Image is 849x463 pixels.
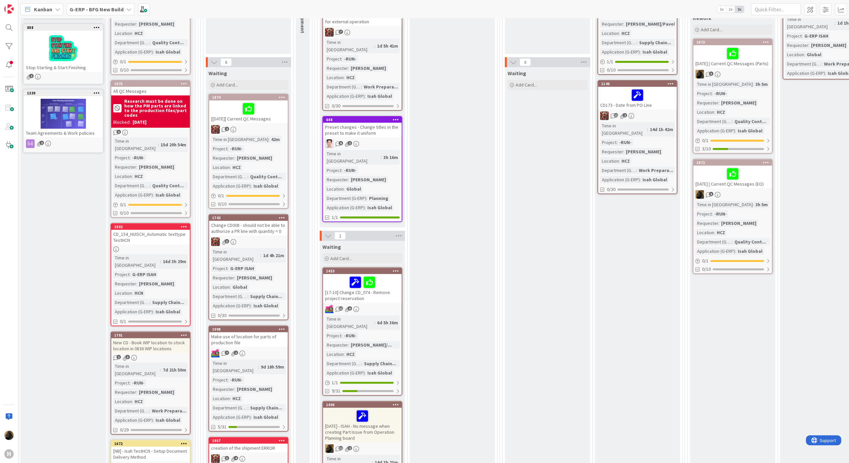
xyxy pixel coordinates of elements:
[130,271,131,278] span: :
[345,74,356,81] div: HCZ
[624,20,681,28] div: [PERSON_NAME]/Pavol...
[637,167,675,174] div: Work Prepara...
[323,139,402,148] div: ll
[620,30,632,37] div: HCZ
[647,126,648,133] span: :
[113,271,130,278] div: Project
[617,139,618,146] span: :
[709,192,713,196] span: 5
[114,81,190,86] div: 1875
[600,20,623,28] div: Requester
[113,20,136,28] div: Requester
[695,99,718,106] div: Requester
[111,224,190,230] div: 1802
[695,108,714,116] div: Location
[322,267,402,396] a: 1453[17-10] Change CD_074 - Remove project reservationJKTime in [GEOGRAPHIC_DATA]:6d 5h 36mProjec...
[113,254,160,269] div: Time in [GEOGRAPHIC_DATA]
[600,148,623,155] div: Requester
[133,119,147,126] div: [DATE]
[211,136,268,143] div: Time in [GEOGRAPHIC_DATA]
[640,48,641,56] span: :
[323,117,402,137] div: 648Preset changes - Change titles in the preset to make it uniform
[374,42,375,50] span: :
[754,201,769,208] div: 3h 5m
[598,87,677,109] div: CD173 - Date from PO Line
[260,252,261,259] span: :
[598,80,677,194] a: 1146CD173 - Date from PO LineJKTime in [GEOGRAPHIC_DATA]:14d 1h 42mProject:-RUN-Requester:[PERSON...
[702,137,708,144] span: 0 / 1
[326,117,402,122] div: 648
[325,204,365,211] div: Application (G-ERP)
[693,70,772,78] div: ND
[332,102,340,109] span: 0/30
[29,74,34,78] span: 1
[113,137,158,152] div: Time in [GEOGRAPHIC_DATA]
[209,94,288,123] div: 1874[[DATE]] Current QC Messages
[702,266,711,273] span: 0/10
[114,225,190,229] div: 1802
[24,25,103,72] div: 888Stop Starting & Start Finishing
[695,201,753,208] div: Time in [GEOGRAPHIC_DATA]
[323,268,402,274] div: 1453
[111,80,191,218] a: 1875All QC MessagesResearch must be done on how the PM parts are linked to the production files/p...
[211,154,234,162] div: Requester
[113,119,131,126] div: Blocked:
[714,108,715,116] span: :
[693,45,772,68] div: [DATE] | Current QC Messages (Parts)
[695,229,714,236] div: Location
[693,39,772,68] div: 1873[DATE] | Current QC Messages (Parts)
[120,67,129,74] span: 0/10
[598,81,677,87] div: 1146
[365,92,366,100] span: :
[225,239,229,243] span: 3
[132,173,133,180] span: :
[218,192,224,199] span: 0 / 1
[341,167,342,174] span: :
[326,269,402,273] div: 1453
[325,74,344,81] div: Location
[693,166,772,188] div: [DATE] | Current QC Messages (EO)
[696,40,772,45] div: 1873
[695,80,753,88] div: Time in [GEOGRAPHIC_DATA]
[153,191,154,199] span: :
[695,247,735,255] div: Application (G-ERP)
[209,94,288,209] a: 1874[[DATE]] Current QC MessagesJKTime in [GEOGRAPHIC_DATA]:42mProject:-RUN-Requester:[PERSON_NAM...
[345,185,363,193] div: Global
[117,130,121,134] span: 1
[607,58,613,65] span: 1 / 1
[40,141,44,145] span: 2
[598,81,677,109] div: 1146CD173 - Date from PO Line
[600,167,636,174] div: Department (G-ERP)
[160,258,161,265] span: :
[322,116,402,222] a: 648Preset changes - Change titles in the preset to make it uniformllTime in [GEOGRAPHIC_DATA]:3h ...
[227,265,228,272] span: :
[132,30,133,37] span: :
[113,39,150,46] div: Department (G-ERP)
[113,48,153,56] div: Application (G-ERP)
[736,127,764,134] div: Isah Global
[136,163,137,171] span: :
[323,117,402,123] div: 648
[349,65,388,72] div: [PERSON_NAME]
[601,81,677,86] div: 1146
[150,182,151,189] span: :
[209,221,288,235] div: Change CD008 - should not be able to authorize a PR line with quantity = 0
[785,51,804,58] div: Location
[111,87,190,95] div: All QC Messages
[137,163,176,171] div: [PERSON_NAME]
[802,32,803,40] span: :
[325,139,334,148] img: ll
[600,48,640,56] div: Application (G-ERP)
[111,81,190,95] div: 1875All QC Messages
[24,90,103,137] div: 1339Team Agreements & Work policies
[111,81,190,87] div: 1875
[248,173,283,180] div: Quality Cont...
[718,220,719,227] span: :
[212,216,288,220] div: 1743
[702,257,708,264] span: 0 / 1
[124,99,188,117] b: Research must be done on how the PM parts are linked to the production files/part codes
[693,190,772,199] div: ND
[14,1,30,9] span: Support
[24,63,103,72] div: Stop Starting & Start Finishing
[365,204,366,211] span: :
